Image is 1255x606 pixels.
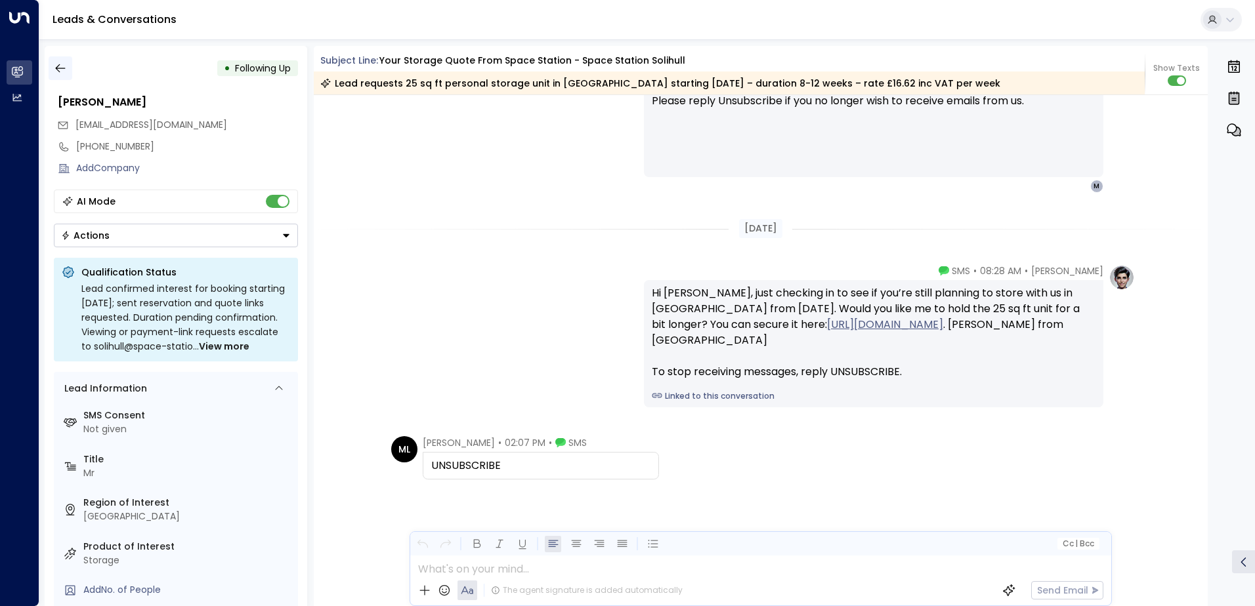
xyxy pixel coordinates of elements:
[414,536,431,552] button: Undo
[437,536,454,552] button: Redo
[83,466,293,480] div: Mr
[1031,264,1103,277] span: [PERSON_NAME]
[81,281,290,353] div: Lead confirmed interest for booking starting [DATE]; sent reservation and quote links requested. ...
[75,118,227,131] span: [EMAIL_ADDRESS][DOMAIN_NAME]
[60,382,147,395] div: Lead Information
[739,219,782,238] div: [DATE]
[83,409,293,422] label: SMS Consent
[76,140,298,153] div: [PHONE_NUMBER]
[980,264,1021,277] span: 08:28 AM
[235,62,291,75] span: Following Up
[391,436,417,462] div: ML
[1090,180,1103,193] div: M
[61,230,110,241] div: Actions
[1109,264,1135,291] img: profile-logo.png
[1025,264,1028,277] span: •
[81,266,290,279] p: Qualification Status
[75,118,227,132] span: mickaren46@gmail.com
[952,264,970,277] span: SMS
[83,510,293,523] div: [GEOGRAPHIC_DATA]
[431,458,650,474] div: UNSUBSCRIBE
[53,12,177,27] a: Leads & Conversations
[1062,539,1094,548] span: Cc Bcc
[54,224,298,247] div: Button group with a nested menu
[76,161,298,175] div: AddCompany
[83,540,293,554] label: Product of Interest
[652,390,1095,402] a: Linked to this conversation
[54,224,298,247] button: Actions
[199,339,249,353] span: View more
[83,554,293,567] div: Storage
[1075,539,1078,548] span: |
[83,583,293,597] div: AddNo. of People
[1153,62,1200,74] span: Show Texts
[320,54,378,67] span: Subject Line:
[491,584,683,596] div: The agent signature is added automatically
[973,264,977,277] span: •
[1057,538,1099,550] button: Cc|Bcc
[827,317,943,333] a: [URL][DOMAIN_NAME]
[505,436,545,449] span: 02:07 PM
[423,436,495,449] span: [PERSON_NAME]
[77,195,116,208] div: AI Mode
[224,56,230,80] div: •
[83,422,293,436] div: Not given
[320,77,1000,90] div: Lead requests 25 sq ft personal storage unit in [GEOGRAPHIC_DATA] starting [DATE] – duration 8-12...
[498,436,501,449] span: •
[549,436,552,449] span: •
[379,54,685,68] div: Your storage quote from Space Station - Space Station Solihull
[83,453,293,466] label: Title
[568,436,587,449] span: SMS
[83,496,293,510] label: Region of Interest
[58,94,298,110] div: [PERSON_NAME]
[652,285,1095,380] div: Hi [PERSON_NAME], just checking in to see if you’re still planning to store with us in [GEOGRAPHI...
